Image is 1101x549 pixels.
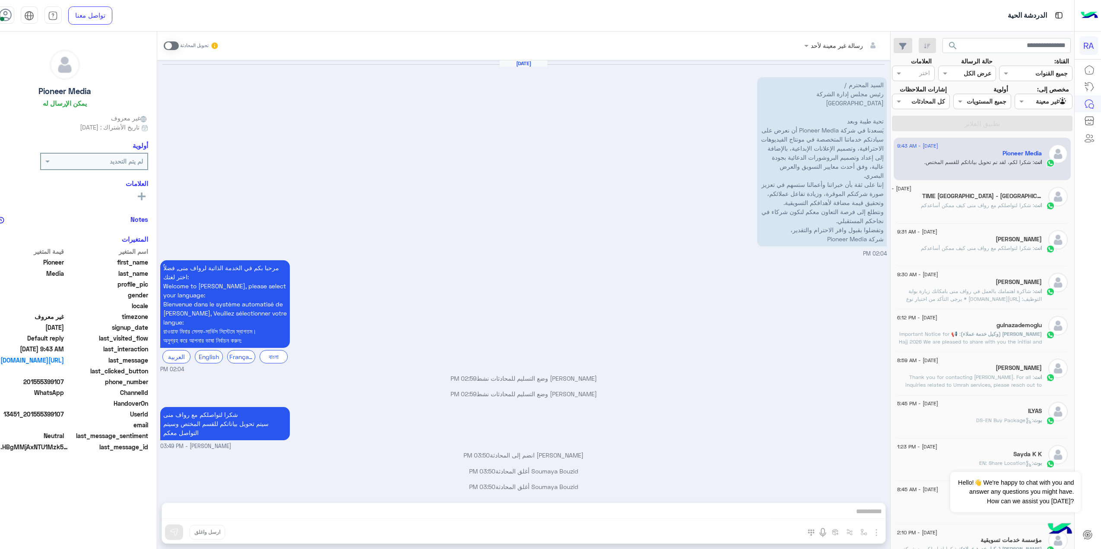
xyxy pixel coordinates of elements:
h5: Ismail Saber [996,278,1042,286]
img: defaultAdmin.png [1048,144,1068,164]
h6: [DATE] [500,60,547,66]
span: [DATE] - 8:59 AM [897,357,938,364]
span: UserId [66,410,148,419]
span: : DS-EN Buy Package [976,417,1033,423]
span: 03:50 PM [463,451,490,459]
span: HandoverOn [66,399,148,408]
h5: gulnazademoglu [996,322,1042,329]
span: profile_pic [66,280,148,289]
h6: Notes [130,215,148,223]
span: [PERSON_NAME] (وكيل خدمة عملاء) [961,331,1042,337]
img: defaultAdmin.png [1048,230,1068,249]
span: gender [66,290,148,300]
p: Soumaya Bouzid أغلق المحادثة [160,467,887,476]
label: العلامات [911,57,932,66]
label: مخصص إلى: [1037,85,1069,94]
span: last_interaction [66,344,148,353]
img: defaultAdmin.png [1048,273,1068,292]
span: last_message [66,356,148,365]
img: Logo [1081,6,1098,25]
img: defaultAdmin.png [50,50,79,79]
span: [DATE] - 9:31 AM [897,228,937,236]
span: انت [1034,374,1042,380]
span: search [948,41,958,51]
img: WhatsApp [1046,159,1055,167]
span: signup_date [66,323,148,332]
img: WhatsApp [1046,287,1055,296]
img: defaultAdmin.png [1048,187,1068,206]
span: غير معروف [111,114,148,123]
h5: TIME Ruba Hotel - Makkah فندق تايم ربا [922,192,1042,200]
span: [DATE] - 5:45 PM [897,400,938,407]
div: Français [227,350,255,363]
span: last_message_id [70,442,148,451]
span: [DATE] - 9:31 AM [871,185,911,192]
img: tab [48,11,58,21]
p: الدردشة الحية [1008,10,1047,22]
h5: Pioneer Media [1003,150,1042,157]
label: حالة الرسالة [961,57,993,66]
img: defaultAdmin.png [1048,316,1068,335]
img: tab [1053,10,1064,21]
p: [PERSON_NAME] وضع التسليم للمحادثات نشط [160,374,887,383]
h5: Pioneer Media [38,86,91,96]
p: [PERSON_NAME] وضع التسليم للمحادثات نشط [160,389,887,398]
span: [DATE] - 1:23 PM [897,443,937,451]
div: RA [1079,36,1098,55]
span: اسم المتغير [66,247,148,256]
img: defaultAdmin.png [1048,402,1068,421]
span: Hello!👋 We're happy to chat with you and answer any questions you might have. How can we assist y... [950,472,1080,512]
span: last_clicked_button [66,366,148,375]
span: Thank you for contacting Rawaf Mina. For all inquiries related to Umrah services, please reach ou... [905,374,1042,396]
h5: Sayda K K [1013,451,1042,458]
span: [DATE] - 9:43 AM [897,142,938,150]
button: ارسل واغلق [190,525,225,540]
h6: أولوية [133,142,148,149]
span: انت [1034,288,1042,294]
img: defaultAdmin.png [1048,445,1068,464]
h6: المتغيرات [122,235,148,243]
span: شكرا لتواصلكم مع رواف منى كيف ممكن أساعدكم [921,202,1034,208]
span: [PERSON_NAME] - 03:49 PM [160,442,231,451]
p: [PERSON_NAME] انضم إلى المحادثة [160,451,887,460]
div: English [195,350,223,363]
span: timezone [66,312,148,321]
h6: يمكن الإرسال له [43,99,87,107]
label: القناة: [1054,57,1069,66]
label: أولوية [993,85,1008,94]
img: defaultAdmin.png [1048,359,1068,378]
span: شكرا لتواصلكم مع رواف منى كيف ممكن أساعدكم [921,245,1034,251]
p: 8/9/2025, 2:04 PM [160,260,290,348]
span: ChannelId [66,388,148,397]
h5: مؤسسة خدمات تسويقية [980,536,1042,544]
span: locale [66,301,148,310]
a: تواصل معنا [68,6,112,25]
span: شكرا لكم، لقد تم تحويل بياناتكم للقسم المختص. [924,159,1034,165]
span: 02:04 PM [160,366,184,374]
span: [DATE] - 8:45 AM [897,486,938,493]
h5: ILYAS [1028,407,1042,415]
img: hulul-logo.png [1045,514,1075,545]
p: Soumaya Bouzid أغلق المحادثة [160,482,887,491]
span: first_name [66,258,148,267]
span: 03:50 PM [469,467,495,475]
span: last_name [66,269,148,278]
img: WhatsApp [1046,416,1055,425]
span: [DATE] - 6:12 PM [897,314,937,322]
h5: KAMIL HUSAIN [996,364,1042,372]
span: [DATE] - 9:30 AM [897,271,938,278]
small: تحويل المحادثة [180,42,209,49]
div: اختر [919,68,931,79]
span: last_message_sentiment [66,431,148,440]
span: 02:59 PM [451,375,476,382]
span: تاريخ الأشتراك : [DATE] [80,123,140,132]
label: إشارات الملاحظات [900,85,947,94]
img: tab [24,11,34,21]
span: انت [1034,159,1042,165]
span: 03:50 PM [469,483,495,490]
div: العربية [162,350,190,363]
img: WhatsApp [1046,202,1055,210]
span: [DATE] - 2:10 PM [897,529,937,536]
div: বাংলা [260,350,288,363]
h5: Joe [996,236,1042,243]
